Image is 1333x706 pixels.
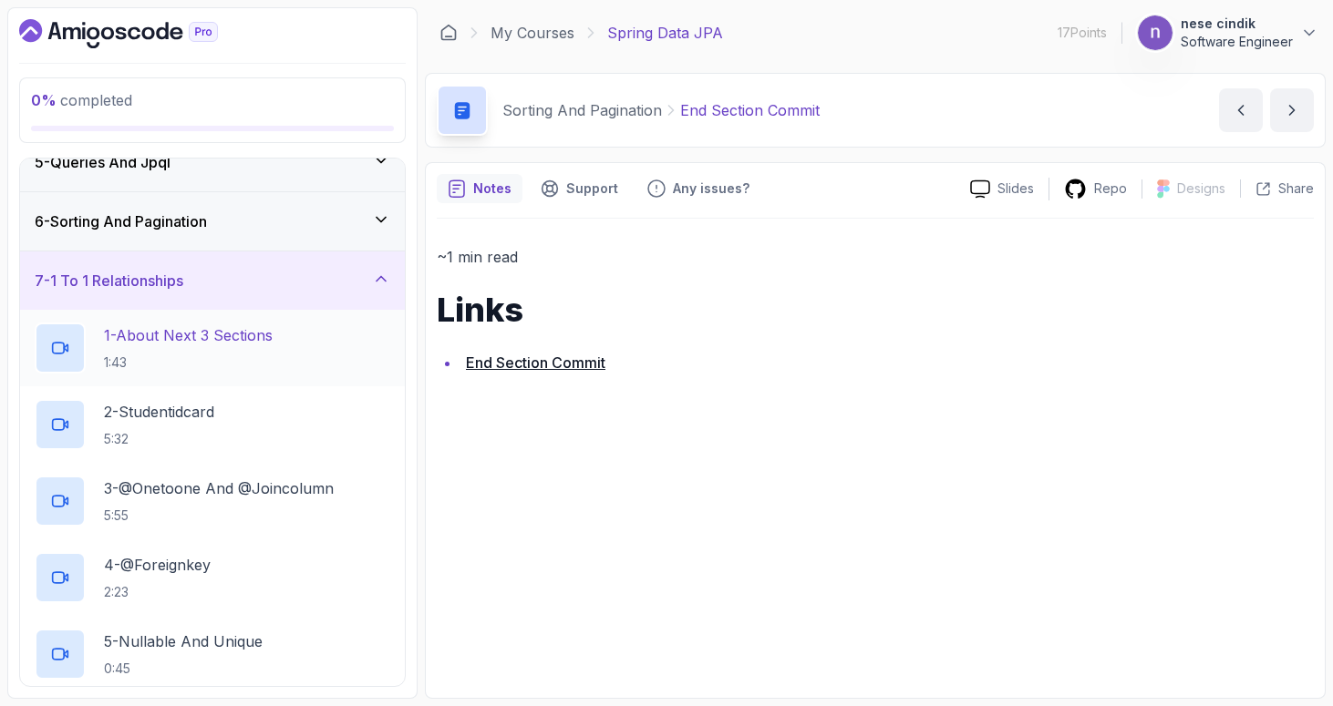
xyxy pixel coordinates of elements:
[1094,179,1127,198] p: Repo
[673,179,749,198] p: Any issues?
[1219,88,1263,132] button: previous content
[104,554,211,576] p: 4 - @Foreignkey
[466,353,605,372] a: End Section Commit
[607,22,723,44] p: Spring Data JPA
[437,174,522,203] button: notes button
[680,99,820,121] p: End Section Commit
[956,179,1049,199] a: Slides
[19,19,260,48] a: Dashboard
[104,430,214,448] p: 5:32
[104,353,273,372] p: 1:43
[104,583,211,601] p: 2:23
[31,91,57,109] span: 0 %
[502,99,662,121] p: Sorting And Pagination
[35,322,390,373] button: 1-About Next 3 Sections1:43
[566,179,618,198] p: Support
[437,292,1314,328] h1: Links
[1270,88,1314,132] button: next content
[997,179,1034,198] p: Slides
[35,151,170,173] h3: 5 - Queries And Jpql
[1058,24,1107,42] p: 17 Points
[636,174,760,203] button: Feedback button
[20,251,405,310] button: 7-1 To 1 Relationships
[1181,15,1293,33] p: nese cindik
[104,630,263,652] p: 5 - Nullable And Unique
[1177,179,1225,198] p: Designs
[35,629,390,680] button: 5-Nullable And Unique0:45
[1137,15,1318,51] button: user profile imagenese cindikSoftware Engineer
[104,477,334,499] p: 3 - @Onetoone And @Joincolumn
[104,506,334,525] p: 5:55
[1181,33,1293,51] p: Software Engineer
[439,24,458,42] a: Dashboard
[1278,179,1314,198] p: Share
[35,399,390,450] button: 2-Studentidcard5:32
[104,324,273,346] p: 1 - About Next 3 Sections
[1240,179,1314,198] button: Share
[35,552,390,603] button: 4-@Foreignkey2:23
[1138,15,1173,50] img: user profile image
[20,133,405,191] button: 5-Queries And Jpql
[530,174,629,203] button: Support button
[473,179,511,198] p: Notes
[104,401,214,423] p: 2 - Studentidcard
[1049,178,1142,200] a: Repo
[35,210,207,232] h3: 6 - Sorting And Pagination
[31,91,132,109] span: completed
[437,244,1314,270] p: ~1 min read
[491,22,574,44] a: My Courses
[104,660,263,678] p: 0:45
[35,476,390,527] button: 3-@Onetoone And @Joincolumn5:55
[20,192,405,251] button: 6-Sorting And Pagination
[35,270,183,292] h3: 7 - 1 To 1 Relationships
